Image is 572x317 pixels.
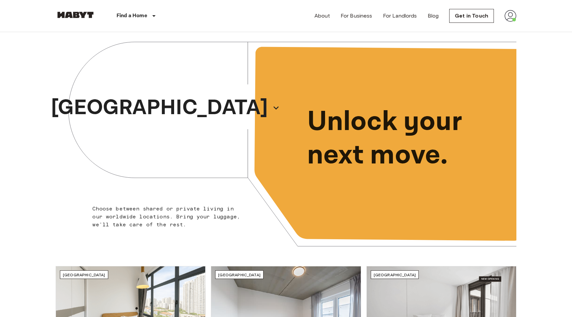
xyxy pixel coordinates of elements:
[218,272,261,277] span: [GEOGRAPHIC_DATA]
[307,105,506,172] p: Unlock your next move.
[504,10,516,22] img: avatar
[51,92,268,124] p: [GEOGRAPHIC_DATA]
[117,12,147,20] p: Find a Home
[63,272,105,277] span: [GEOGRAPHIC_DATA]
[428,12,439,20] a: Blog
[56,12,95,18] img: Habyt
[449,9,494,23] a: Get in Touch
[92,205,244,229] p: Choose between shared or private living in our worldwide locations. Bring your luggage, we'll tak...
[314,12,330,20] a: About
[374,272,416,277] span: [GEOGRAPHIC_DATA]
[341,12,372,20] a: For Business
[48,90,283,126] button: [GEOGRAPHIC_DATA]
[383,12,417,20] a: For Landlords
